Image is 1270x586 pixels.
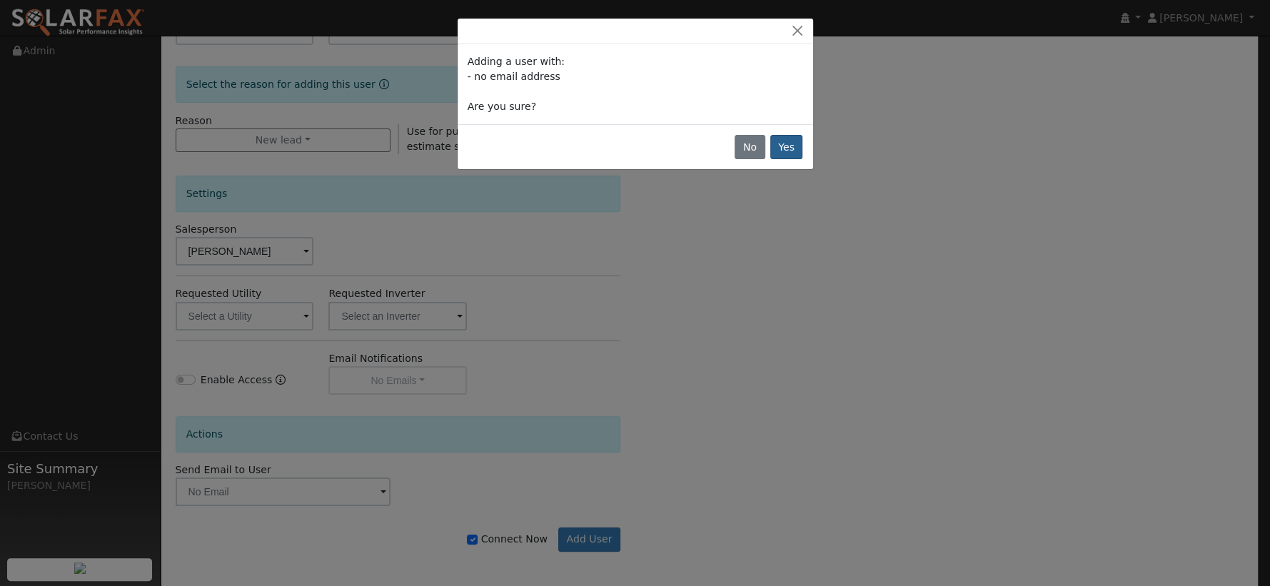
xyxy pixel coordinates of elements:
span: Adding a user with: [468,56,565,67]
span: Are you sure? [468,101,536,112]
button: Yes [770,135,803,159]
button: No [735,135,765,159]
span: - no email address [468,71,560,82]
button: Close [787,24,807,39]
